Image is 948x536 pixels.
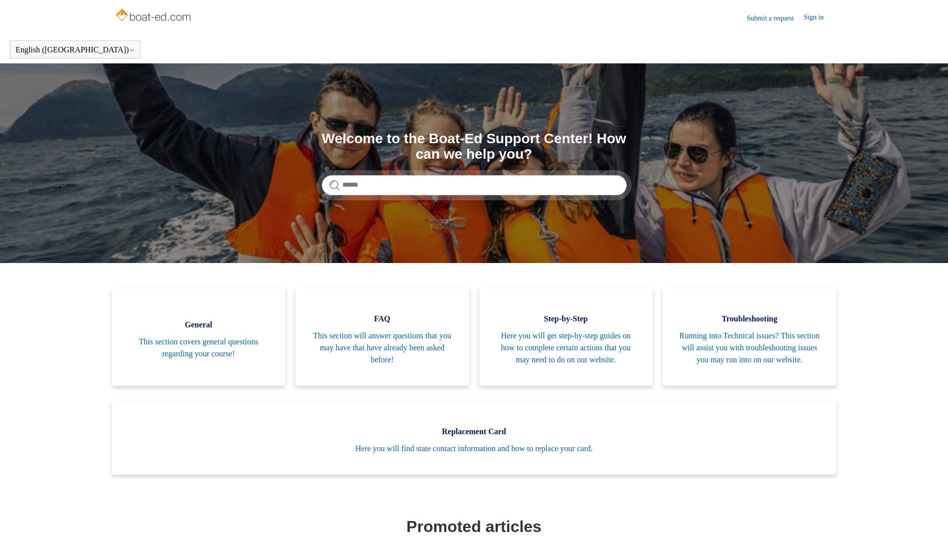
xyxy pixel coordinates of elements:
img: Boat-Ed Help Center home page [114,6,194,26]
input: Search [322,175,627,195]
span: Here you will get step-by-step guides on how to complete certain actions that you may need to do ... [494,330,638,366]
a: FAQ This section will answer questions that you may have that have already been asked before! [295,288,469,386]
span: General [127,319,271,331]
a: Replacement Card Here you will find state contact information and how to replace your card. [112,401,837,475]
span: This section will answer questions that you may have that have already been asked before! [310,330,454,366]
span: Here you will find state contact information and how to replace your card. [127,443,822,455]
a: Troubleshooting Running into Technical issues? This section will assist you with troubleshooting ... [663,288,837,386]
a: Step-by-Step Here you will get step-by-step guides on how to complete certain actions that you ma... [479,288,653,386]
button: English ([GEOGRAPHIC_DATA]) [15,45,135,54]
h1: Welcome to the Boat-Ed Support Center! How can we help you? [322,131,627,162]
span: Troubleshooting [678,313,822,325]
span: Running into Technical issues? This section will assist you with troubleshooting issues you may r... [678,330,822,366]
span: Step-by-Step [494,313,638,325]
a: General This section covers general questions regarding your course! [112,288,286,386]
div: Live chat [915,503,941,529]
a: Sign in [804,12,834,24]
span: Replacement Card [127,426,822,438]
span: FAQ [310,313,454,325]
a: Submit a request [747,13,804,23]
span: This section covers general questions regarding your course! [127,336,271,360]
